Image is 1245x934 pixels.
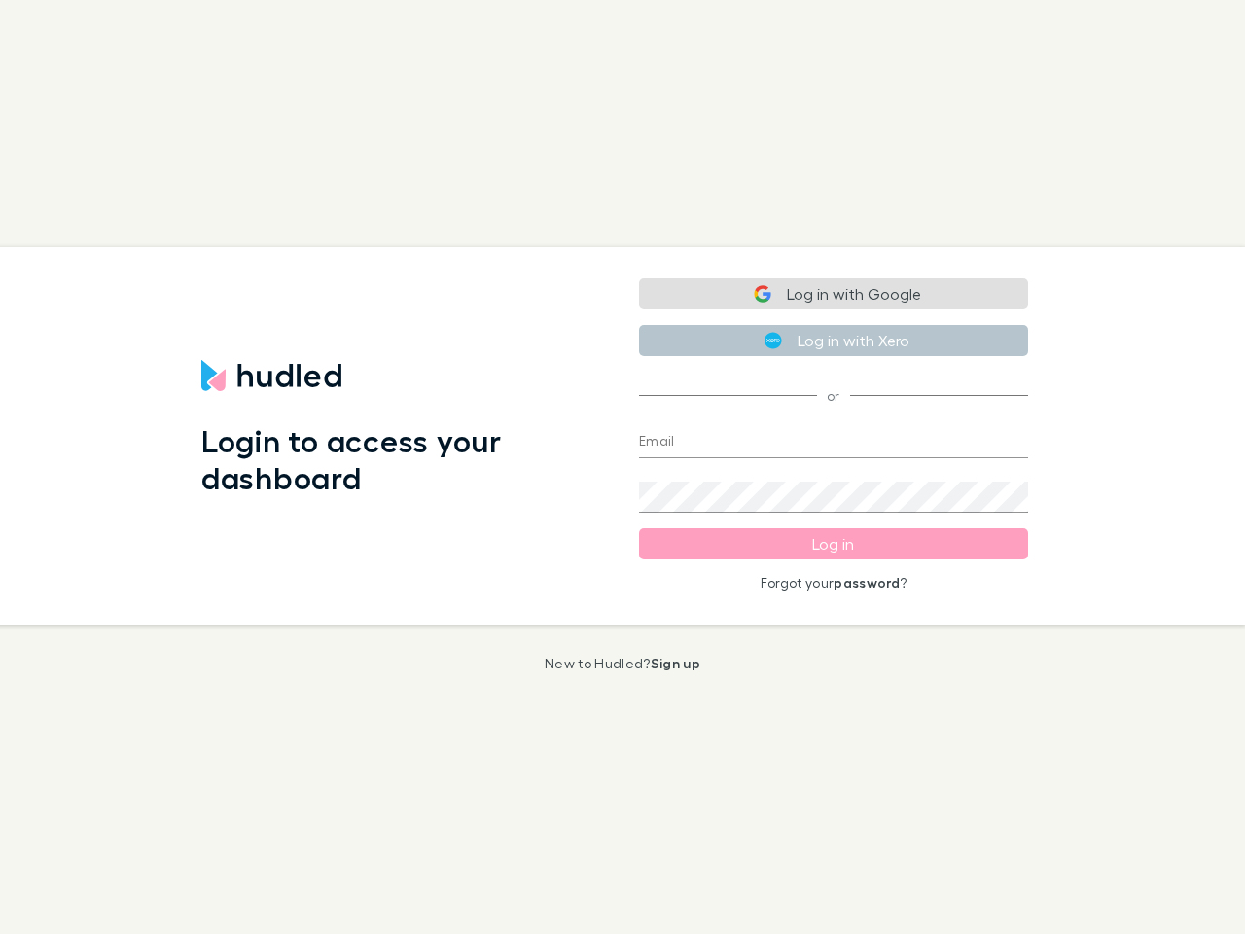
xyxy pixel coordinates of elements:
img: Xero's logo [765,332,782,349]
button: Log in with Xero [639,325,1028,356]
p: Forgot your ? [639,575,1028,591]
p: New to Hudled? [545,656,700,671]
a: password [834,574,900,591]
button: Log in with Google [639,278,1028,309]
button: Log in [639,528,1028,559]
h1: Login to access your dashboard [201,422,608,497]
span: or [639,395,1028,396]
a: Sign up [651,655,700,671]
img: Google logo [754,285,771,303]
img: Hudled's Logo [201,360,341,391]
